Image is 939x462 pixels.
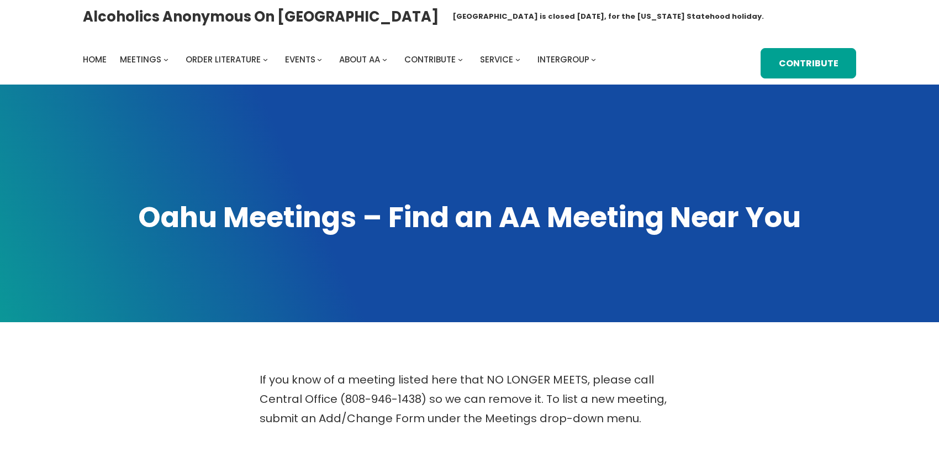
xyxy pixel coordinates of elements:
h1: [GEOGRAPHIC_DATA] is closed [DATE], for the [US_STATE] Statehood holiday. [452,11,764,22]
a: Events [285,52,315,67]
button: Service submenu [515,57,520,62]
span: Home [83,54,107,65]
button: Events submenu [317,57,322,62]
button: Intergroup submenu [591,57,596,62]
nav: Intergroup [83,52,600,67]
span: Events [285,54,315,65]
a: Contribute [761,48,856,79]
a: Intergroup [537,52,589,67]
span: Intergroup [537,54,589,65]
span: Order Literature [186,54,261,65]
a: About AA [339,52,380,67]
p: If you know of a meeting listed here that NO LONGER MEETS, please call Central Office (808-946-14... [260,370,679,428]
button: Contribute submenu [458,57,463,62]
h1: Oahu Meetings – Find an AA Meeting Near You [83,198,856,237]
a: Contribute [404,52,456,67]
button: About AA submenu [382,57,387,62]
span: Meetings [120,54,161,65]
a: Alcoholics Anonymous on [GEOGRAPHIC_DATA] [83,4,439,29]
a: Home [83,52,107,67]
span: About AA [339,54,380,65]
a: Service [480,52,513,67]
span: Service [480,54,513,65]
button: Meetings submenu [163,57,168,62]
button: Order Literature submenu [263,57,268,62]
a: Meetings [120,52,161,67]
span: Contribute [404,54,456,65]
